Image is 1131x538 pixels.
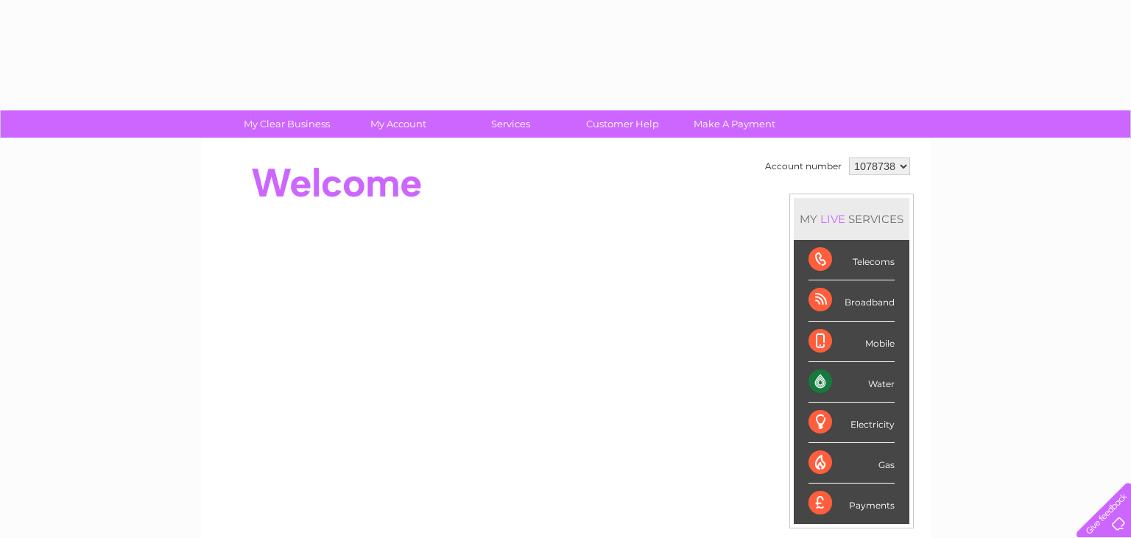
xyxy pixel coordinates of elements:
[562,110,683,138] a: Customer Help
[817,212,848,226] div: LIVE
[808,240,895,280] div: Telecoms
[808,322,895,362] div: Mobile
[338,110,459,138] a: My Account
[808,443,895,484] div: Gas
[808,362,895,403] div: Water
[808,484,895,523] div: Payments
[450,110,571,138] a: Services
[226,110,348,138] a: My Clear Business
[794,198,909,240] div: MY SERVICES
[808,280,895,321] div: Broadband
[674,110,795,138] a: Make A Payment
[808,403,895,443] div: Electricity
[761,154,845,179] td: Account number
